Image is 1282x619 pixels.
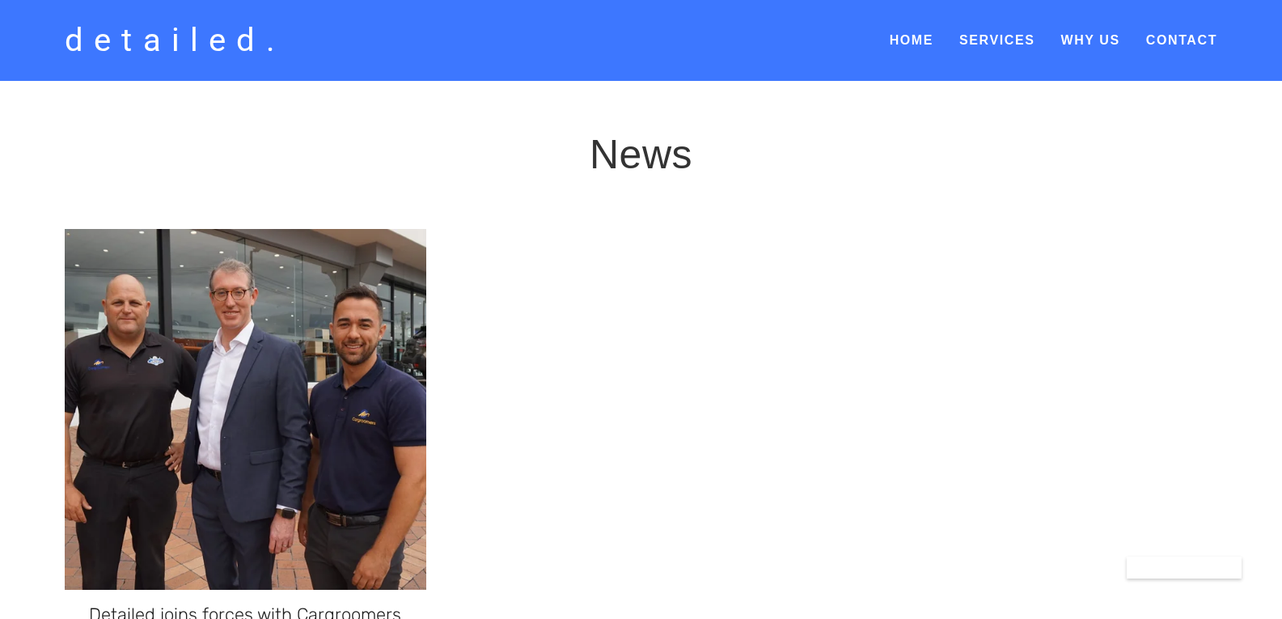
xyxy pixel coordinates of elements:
[365,129,917,180] h1: News
[890,26,933,55] a: Home
[1146,26,1217,55] a: Contact
[1060,33,1119,47] a: Why Us
[57,16,294,65] a: detailed.
[959,33,1034,47] a: Services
